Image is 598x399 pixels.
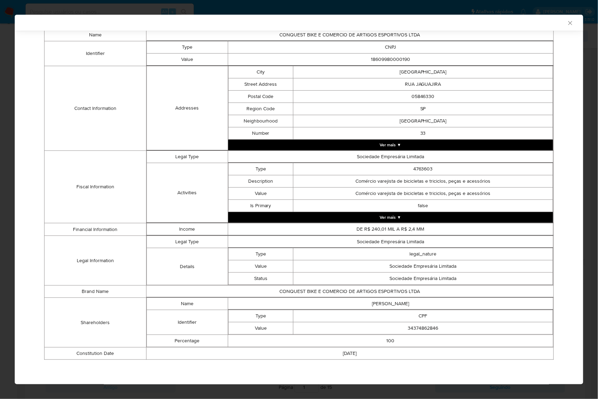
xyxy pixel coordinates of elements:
[228,212,553,223] button: Expand array
[293,163,553,175] td: 4763603
[293,66,553,78] td: [GEOGRAPHIC_DATA]
[293,248,553,260] td: legal_nature
[228,78,293,91] td: Street Address
[15,15,583,384] div: closure-recommendation-modal
[228,273,293,285] td: Status
[293,273,553,285] td: Sociedade Empresária Limitada
[228,322,293,335] td: Value
[45,348,147,360] td: Constitution Date
[147,335,228,347] td: Percentage
[45,29,147,41] td: Name
[567,20,573,26] button: Fechar a janela
[228,260,293,273] td: Value
[293,322,553,335] td: 34374862846
[293,200,553,212] td: false
[228,91,293,103] td: Postal Code
[228,140,553,150] button: Expand array
[45,66,147,151] td: Contact Information
[147,298,228,310] td: Name
[45,286,147,298] td: Brand Name
[45,236,147,286] td: Legal Information
[45,223,147,236] td: Financial Information
[45,298,147,348] td: Shareholders
[228,200,293,212] td: Is Primary
[147,151,228,163] td: Legal Type
[228,248,293,260] td: Type
[293,103,553,115] td: SP
[228,223,553,236] td: DE R$ 240,01 MIL A R$ 2,4 MM
[228,103,293,115] td: Region Code
[147,236,228,248] td: Legal Type
[147,66,228,150] td: Addresses
[147,41,228,54] td: Type
[146,286,553,298] td: CONQUEST BIKE E COMERCIO DE ARTIGOS ESPORTIVOS LTDA
[293,91,553,103] td: 05846330
[228,298,553,310] td: [PERSON_NAME]
[293,127,553,140] td: 33
[228,127,293,140] td: Number
[293,260,553,273] td: Sociedade Empresária Limitada
[228,66,293,78] td: City
[228,175,293,188] td: Description
[228,188,293,200] td: Value
[228,151,553,163] td: Sociedade Empresária Limitada
[228,236,553,248] td: Sociedade Empresária Limitada
[228,163,293,175] td: Type
[45,41,147,66] td: Identifier
[228,115,293,127] td: Neighbourhood
[45,151,147,223] td: Fiscal Information
[293,78,553,91] td: RUA JAGUAJIRA
[147,310,228,335] td: Identifier
[293,310,553,322] td: CPF
[293,175,553,188] td: Comércio varejista de bicicletas e triciclos, peças e acessórios
[147,54,228,66] td: Value
[228,310,293,322] td: Type
[293,188,553,200] td: Comércio varejista de bicicletas e triciclos, peças e acessórios
[228,335,553,347] td: 100
[228,54,553,66] td: 18609980000190
[147,223,228,236] td: Income
[228,41,553,54] td: CNPJ
[147,248,228,285] td: Details
[146,29,553,41] td: CONQUEST BIKE E COMERCIO DE ARTIGOS ESPORTIVOS LTDA
[147,163,228,223] td: Activities
[293,115,553,127] td: [GEOGRAPHIC_DATA]
[146,348,553,360] td: [DATE]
